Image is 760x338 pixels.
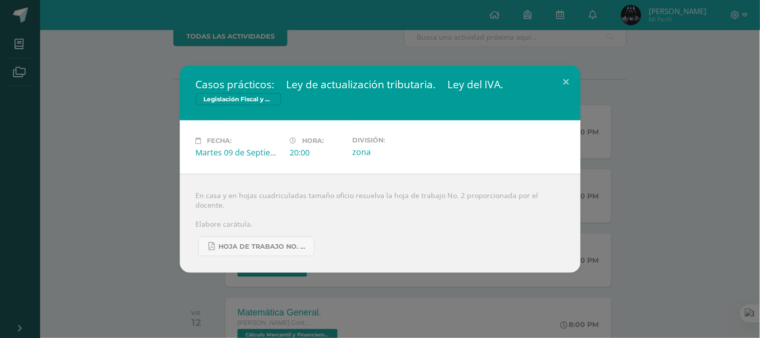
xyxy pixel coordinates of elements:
span: Hora: [303,137,324,144]
h2: Casos prácticos:  Ley de actualización tributaria.  Ley del IVA. [196,77,565,91]
div: zona [353,146,439,157]
div: En casa y en hojas cuadriculadas tamaño oficio resuelva la hoja de trabajo No. 2 proporcionada po... [180,174,581,273]
span: Fecha: [207,137,232,144]
label: División: [353,136,439,144]
div: Martes 09 de Septiembre [196,147,282,158]
span: Hoja de trabajo No. 2 Legislación Fiscal..pdf [219,243,309,251]
a: Hoja de trabajo No. 2 Legislación Fiscal..pdf [198,237,315,256]
span: Legislación Fiscal y Aduanal [196,93,281,105]
div: 20:00 [290,147,345,158]
button: Close (Esc) [552,65,581,99]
